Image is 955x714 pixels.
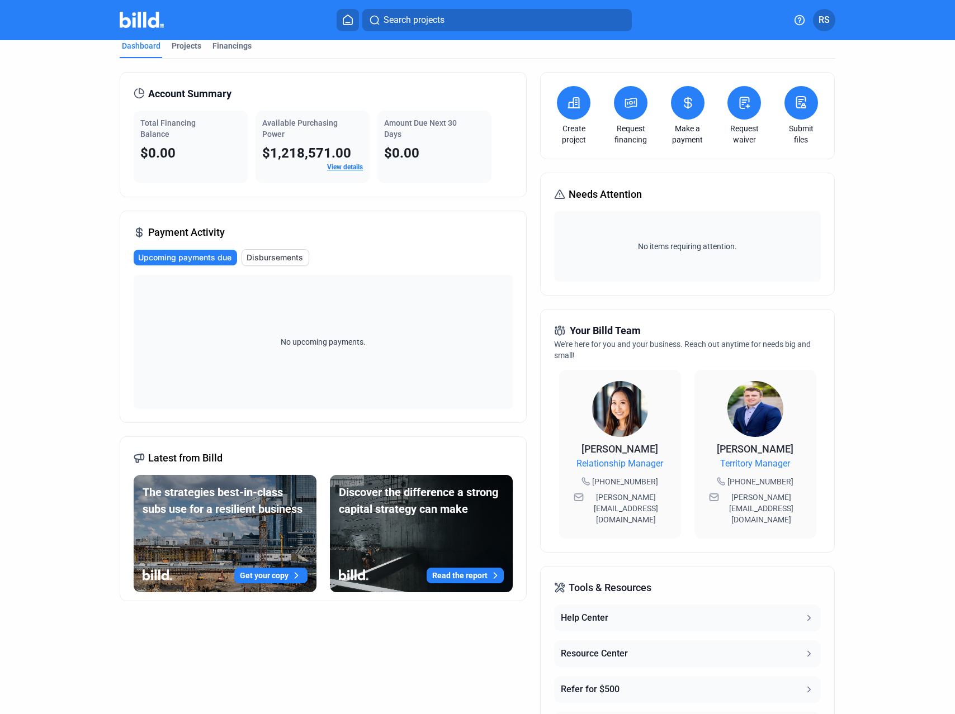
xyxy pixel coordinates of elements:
[554,676,820,703] button: Refer for $500
[262,145,351,161] span: $1,218,571.00
[586,492,666,525] span: [PERSON_NAME][EMAIL_ADDRESS][DOMAIN_NAME]
[234,568,308,583] button: Get your copy
[561,683,620,696] div: Refer for $500
[569,580,651,596] span: Tools & Resources
[592,381,648,437] img: Relationship Manager
[727,381,783,437] img: Territory Manager
[384,13,445,27] span: Search projects
[554,640,820,667] button: Resource Center
[148,225,225,240] span: Payment Activity
[554,123,593,145] a: Create project
[140,118,196,139] span: Total Financing Balance
[668,123,707,145] a: Make a payment
[427,568,504,583] button: Read the report
[212,40,252,51] div: Financings
[561,647,628,660] div: Resource Center
[576,457,663,470] span: Relationship Manager
[782,123,821,145] a: Submit files
[727,476,793,487] span: [PHONE_NUMBER]
[148,86,231,102] span: Account Summary
[720,457,790,470] span: Territory Manager
[138,252,231,263] span: Upcoming payments due
[813,9,835,31] button: RS
[384,145,419,161] span: $0.00
[561,611,608,625] div: Help Center
[569,187,642,202] span: Needs Attention
[384,118,457,139] span: Amount Due Next 30 Days
[592,476,658,487] span: [PHONE_NUMBER]
[148,450,223,466] span: Latest from Billd
[559,241,816,252] span: No items requiring attention.
[262,118,338,139] span: Available Purchasing Power
[725,123,764,145] a: Request waiver
[327,163,363,171] a: View details
[134,250,237,265] button: Upcoming payments due
[554,604,820,631] button: Help Center
[611,123,650,145] a: Request financing
[570,323,641,339] span: Your Billd Team
[143,484,308,517] div: The strategies best-in-class subs use for a resilient business
[247,252,303,263] span: Disbursements
[339,484,504,517] div: Discover the difference a strong capital strategy can make
[273,336,373,348] span: No upcoming payments.
[717,443,793,455] span: [PERSON_NAME]
[554,340,811,360] span: We're here for you and your business. Reach out anytime for needs big and small!
[172,40,201,51] div: Projects
[819,13,830,27] span: RS
[140,145,176,161] span: $0.00
[122,40,160,51] div: Dashboard
[581,443,658,455] span: [PERSON_NAME]
[120,12,164,28] img: Billd Company Logo
[721,492,802,525] span: [PERSON_NAME][EMAIL_ADDRESS][DOMAIN_NAME]
[362,9,632,31] button: Search projects
[242,249,309,266] button: Disbursements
